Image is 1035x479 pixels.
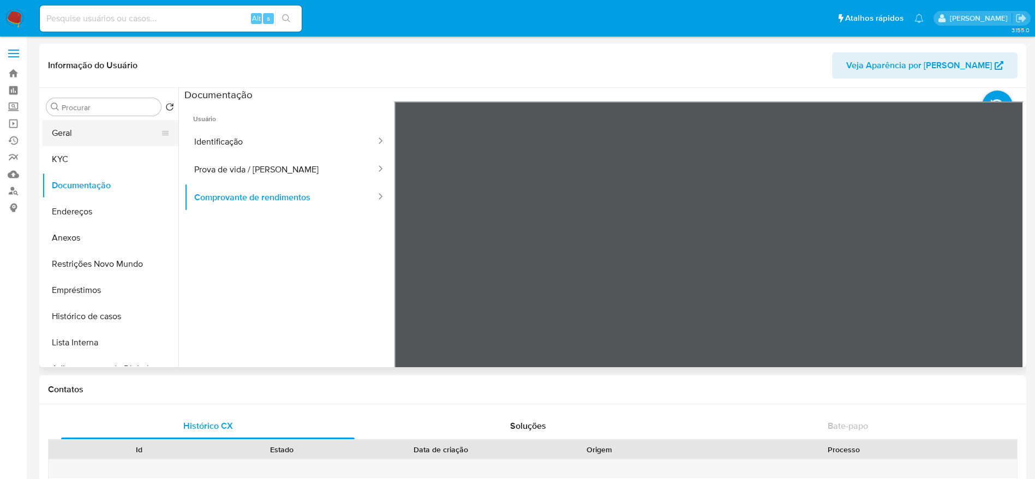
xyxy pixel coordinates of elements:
button: Empréstimos [42,277,178,303]
h1: Informação do Usuário [48,60,137,71]
a: Sair [1015,13,1027,24]
p: eduardo.dutra@mercadolivre.com [950,13,1012,23]
span: Alt [252,13,261,23]
div: Id [75,444,203,455]
input: Pesquise usuários ou casos... [40,11,302,26]
button: KYC [42,146,178,172]
button: Retornar ao pedido padrão [165,103,174,115]
input: Procurar [62,103,157,112]
button: Restrições Novo Mundo [42,251,178,277]
button: Geral [42,120,170,146]
button: Histórico de casos [42,303,178,330]
span: Soluções [510,420,546,432]
div: Origem [536,444,663,455]
span: s [267,13,270,23]
span: Histórico CX [183,420,233,432]
button: Lista Interna [42,330,178,356]
a: Notificações [914,14,924,23]
button: Veja Aparência por [PERSON_NAME] [832,52,1018,79]
span: Bate-papo [828,420,868,432]
div: Data de criação [361,444,521,455]
button: Documentação [42,172,178,199]
span: Veja Aparência por [PERSON_NAME] [846,52,992,79]
button: Adiantamentos de Dinheiro [42,356,178,382]
div: Estado [218,444,346,455]
button: Endereços [42,199,178,225]
div: Processo [679,444,1009,455]
h1: Contatos [48,384,1018,395]
button: Anexos [42,225,178,251]
button: search-icon [275,11,297,26]
button: Procurar [51,103,59,111]
span: Atalhos rápidos [845,13,904,24]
